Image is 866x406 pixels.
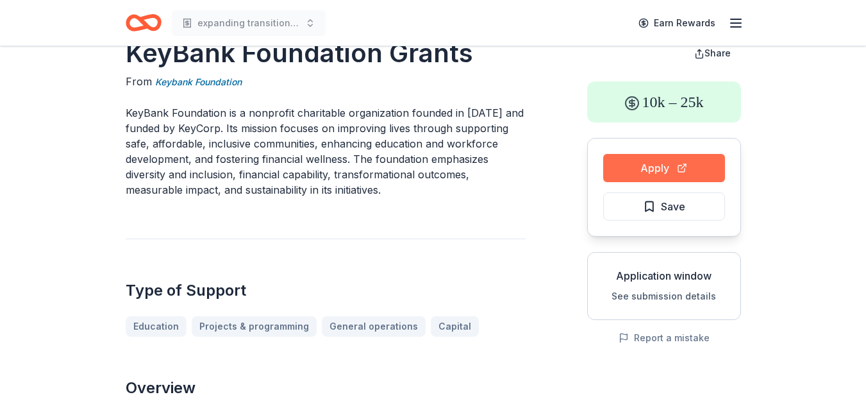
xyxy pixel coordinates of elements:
button: Save [603,192,725,221]
span: Share [704,47,731,58]
a: Capital [431,316,479,337]
a: Keybank Foundation [155,74,242,90]
p: KeyBank Foundation is a nonprofit charitable organization founded in [DATE] and funded by KeyCorp... [126,105,526,198]
a: Home [126,8,162,38]
button: See submission details [612,289,716,304]
h2: Overview [126,378,526,398]
div: From [126,74,526,90]
a: Projects & programming [192,316,317,337]
h2: Type of Support [126,280,526,301]
button: Report a mistake [619,330,710,346]
a: General operations [322,316,426,337]
div: Application window [598,268,730,283]
div: 10k – 25k [587,81,741,123]
a: Earn Rewards [631,12,723,35]
span: Save [661,198,685,215]
button: Share [684,40,741,66]
button: expanding transitional housing [172,10,326,36]
a: Education [126,316,187,337]
span: expanding transitional housing [197,15,300,31]
h1: KeyBank Foundation Grants [126,35,526,71]
button: Apply [603,154,725,182]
